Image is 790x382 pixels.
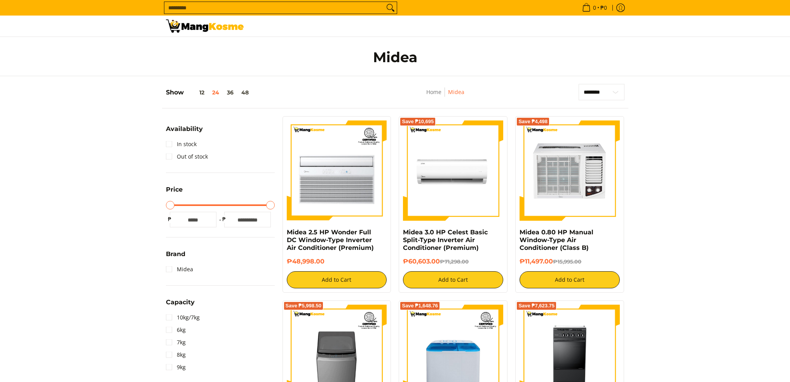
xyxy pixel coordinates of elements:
[403,271,503,288] button: Add to Cart
[223,89,237,96] button: 36
[379,87,511,105] nav: Breadcrumbs
[166,349,186,361] a: 8kg
[520,258,620,265] h6: ₱11,497.00
[166,336,186,349] a: 7kg
[166,263,193,276] a: Midea
[518,304,555,308] span: Save ₱7,623.75
[402,304,438,308] span: Save ₱1,648.76
[184,89,208,96] button: 12
[244,49,547,66] h1: Midea
[518,119,548,124] span: Save ₱4,498
[237,89,253,96] button: 48
[166,89,253,96] h5: Show
[166,138,197,150] a: In stock
[520,271,620,288] button: Add to Cart
[166,299,195,311] summary: Open
[166,187,183,199] summary: Open
[440,258,469,265] del: ₱71,298.00
[403,229,488,251] a: Midea 3.0 HP Celest Basic Split-Type Inverter Air Conditioner (Premium)
[520,120,620,221] img: Midea 0.80 HP Manual Window-Type Air Conditioner (Class B)
[403,120,503,221] img: Midea 3.0 HP Celest Basic Split-Type Inverter Air Conditioner (Premium)
[592,5,597,10] span: 0
[166,126,203,138] summary: Open
[208,89,223,96] button: 24
[426,88,441,96] a: Home
[599,5,608,10] span: ₱0
[166,361,186,373] a: 9kg
[384,2,397,14] button: Search
[287,229,374,251] a: Midea 2.5 HP Wonder Full DC Window-Type Inverter Air Conditioner (Premium)
[580,3,609,12] span: •
[220,215,228,223] span: ₱
[166,150,208,163] a: Out of stock
[520,229,593,251] a: Midea 0.80 HP Manual Window-Type Air Conditioner (Class B)
[448,88,464,96] a: Midea
[287,120,387,221] img: https://mangkosme.com/products/midea-wonder-2-5hp-window-type-inverter-aircon-premium
[402,119,434,124] span: Save ₱10,695
[166,251,185,257] span: Brand
[287,271,387,288] button: Add to Cart
[166,126,203,132] span: Availability
[403,258,503,265] h6: ₱60,603.00
[287,258,387,265] h6: ₱48,998.00
[166,187,183,193] span: Price
[166,311,200,324] a: 10kg/7kg
[553,258,581,265] del: ₱15,995.00
[166,251,185,263] summary: Open
[251,16,624,37] nav: Main Menu
[166,324,186,336] a: 6kg
[166,215,174,223] span: ₱
[166,299,195,305] span: Capacity
[166,19,244,33] img: Midea | Mang Kosme
[286,304,322,308] span: Save ₱5,998.50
